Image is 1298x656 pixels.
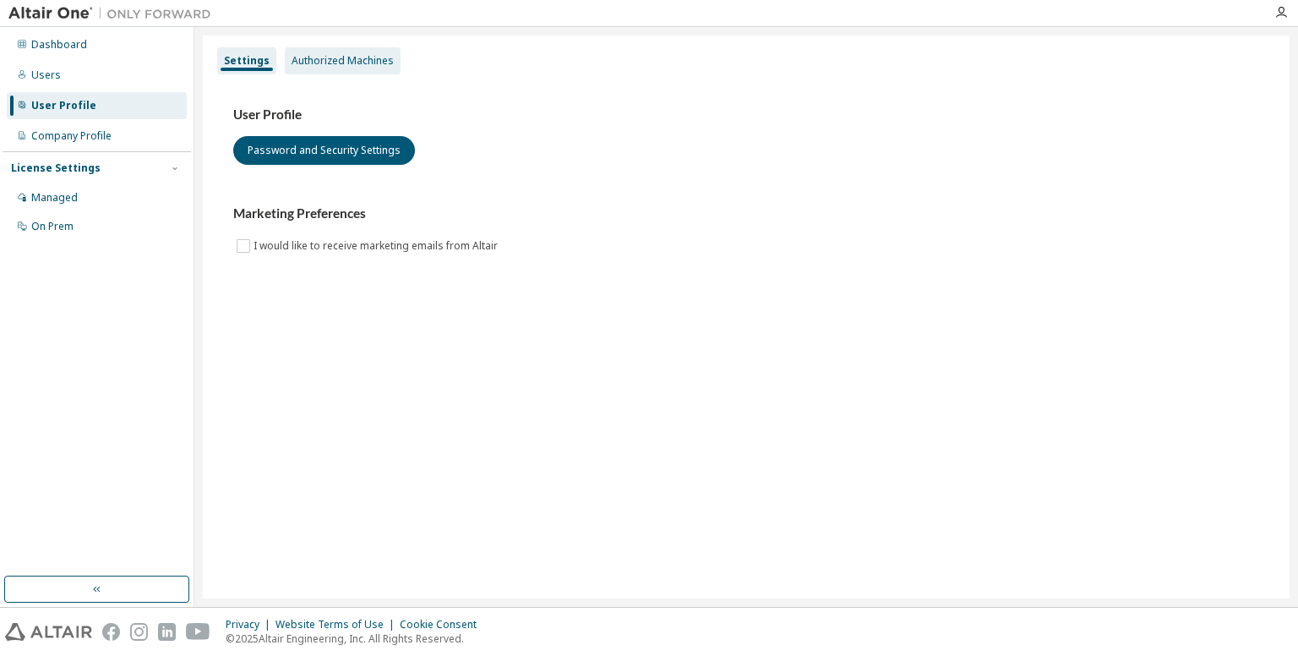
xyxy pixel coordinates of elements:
[130,623,148,641] img: instagram.svg
[226,631,487,646] p: © 2025 Altair Engineering, Inc. All Rights Reserved.
[31,38,87,52] div: Dashboard
[11,161,101,175] div: License Settings
[275,618,400,631] div: Website Terms of Use
[233,107,1259,123] h3: User Profile
[31,191,78,205] div: Managed
[186,623,210,641] img: youtube.svg
[158,623,176,641] img: linkedin.svg
[31,99,96,112] div: User Profile
[224,54,270,68] div: Settings
[233,205,1259,222] h3: Marketing Preferences
[400,618,487,631] div: Cookie Consent
[31,68,61,82] div: Users
[8,5,220,22] img: Altair One
[292,54,394,68] div: Authorized Machines
[226,618,275,631] div: Privacy
[102,623,120,641] img: facebook.svg
[5,623,92,641] img: altair_logo.svg
[31,220,74,233] div: On Prem
[254,236,501,256] label: I would like to receive marketing emails from Altair
[233,136,415,165] button: Password and Security Settings
[31,129,112,143] div: Company Profile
